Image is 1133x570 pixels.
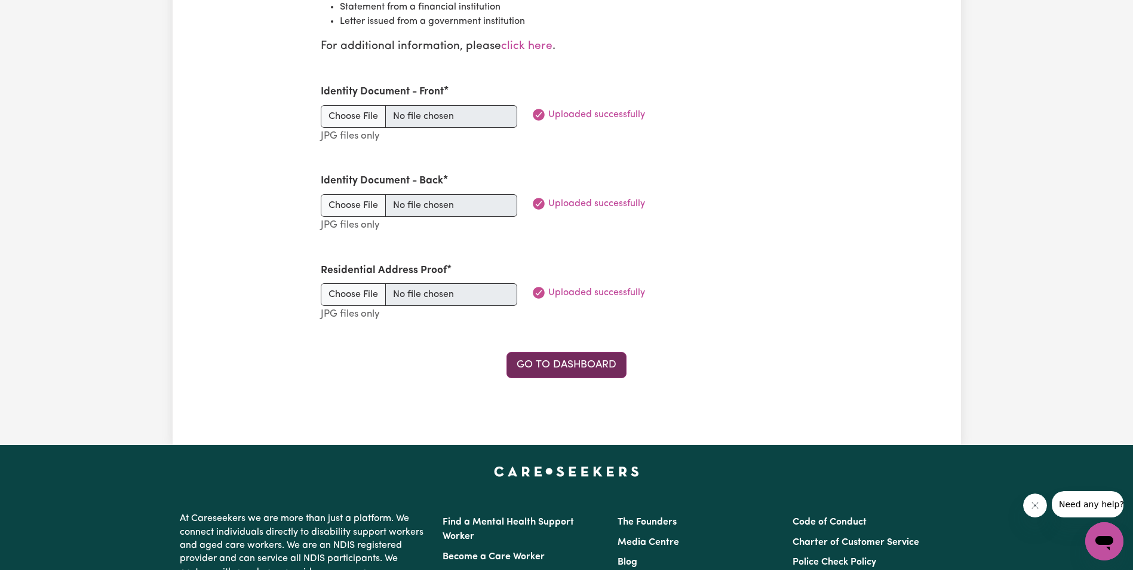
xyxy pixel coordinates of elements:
a: Find a Mental Health Support Worker [443,517,574,541]
a: Blog [618,557,637,567]
label: Identity Document - Front [321,84,444,100]
a: Charter of Customer Service [793,538,919,547]
p: For additional information, please . [321,38,813,56]
span: Uploaded successfully [548,286,645,300]
iframe: Button to launch messaging window [1085,522,1123,560]
small: JPG files only [321,309,380,319]
span: Uploaded successfully [548,197,645,211]
label: Residential Address Proof [321,263,447,278]
span: Uploaded successfully [548,108,645,122]
a: Code of Conduct [793,517,867,527]
a: Police Check Policy [793,557,876,567]
iframe: Close message [1023,494,1047,517]
small: JPG files only [321,131,380,141]
a: click here [501,41,552,52]
a: Careseekers home page [494,467,639,476]
a: The Founders [618,517,677,527]
iframe: Message from company [1052,491,1123,517]
a: Go to Dashboard [506,352,627,378]
a: Become a Care Worker [443,552,545,562]
a: Media Centre [618,538,679,547]
label: Identity Document - Back [321,173,443,189]
span: Need any help? [7,8,72,18]
small: JPG files only [321,220,380,230]
li: Letter issued from a government institution [340,14,813,29]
